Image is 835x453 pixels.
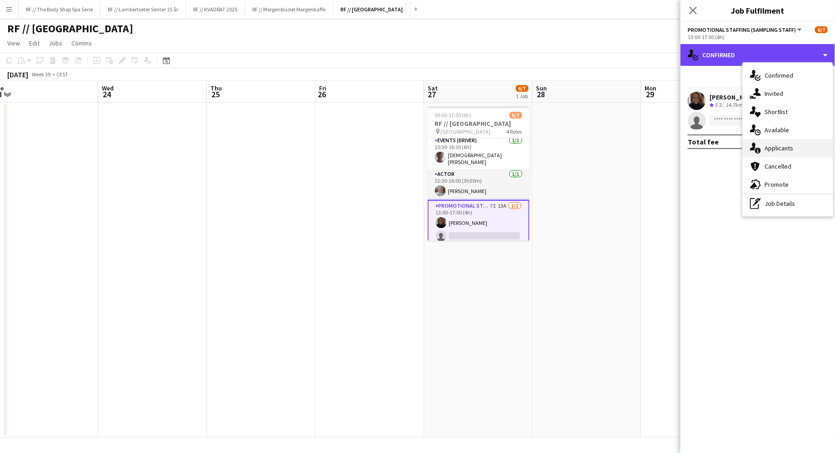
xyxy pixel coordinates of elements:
[102,84,114,92] span: Wed
[30,71,53,78] span: Week 39
[333,0,410,18] button: RF // [GEOGRAPHIC_DATA]
[56,71,68,78] div: CEST
[688,137,719,146] div: Total fee
[765,144,793,152] span: Applicants
[743,194,833,213] div: Job Details
[516,93,528,100] div: 1 Job
[7,39,20,47] span: View
[426,89,438,100] span: 27
[49,39,62,47] span: Jobs
[441,128,491,135] span: [GEOGRAPHIC_DATA]
[435,112,472,119] span: 09:00-17:00 (8h)
[688,26,796,33] span: Promotional Staffing (Sampling Staff)
[19,0,100,18] button: RF // The Body Shop Spa Serie
[428,169,530,200] app-card-role: Actor1/112:30-16:00 (3h30m)[PERSON_NAME]
[7,70,28,79] div: [DATE]
[510,112,522,119] span: 6/7
[186,0,245,18] button: RF // KVADRAT 2025
[428,135,530,169] app-card-role: Events (Driver)1/110:30-16:30 (6h)[DEMOGRAPHIC_DATA][PERSON_NAME]
[428,106,530,241] app-job-card: 09:00-17:00 (8h)6/7RF // [GEOGRAPHIC_DATA] [GEOGRAPHIC_DATA]4 Roles[PERSON_NAME][PERSON_NAME]Even...
[7,22,133,35] h1: RF // [GEOGRAPHIC_DATA]
[428,200,530,246] app-card-role: Promotional Staffing (Sampling Staff)7I13A1/213:00-17:00 (4h)[PERSON_NAME]
[765,71,793,80] span: Confirmed
[100,89,114,100] span: 24
[209,89,222,100] span: 25
[210,84,222,92] span: Thu
[680,5,835,16] h3: Job Fulfilment
[45,37,66,49] a: Jobs
[68,37,95,49] a: Comms
[4,37,24,49] a: View
[765,90,783,98] span: Invited
[100,0,186,18] button: RF // Lambertseter Senter 15 år
[644,89,657,100] span: 29
[25,37,43,49] a: Edit
[688,34,828,40] div: 13:00-17:00 (4h)
[680,44,835,66] div: Confirmed
[319,84,326,92] span: Fri
[245,0,333,18] button: RF // Morgenbladet Morgenkaffe
[765,126,789,134] span: Available
[29,39,40,47] span: Edit
[516,85,529,92] span: 6/7
[688,26,803,33] button: Promotional Staffing (Sampling Staff)
[428,84,438,92] span: Sat
[536,84,547,92] span: Sun
[507,128,522,135] span: 4 Roles
[815,26,828,33] span: 6/7
[71,39,92,47] span: Comms
[765,108,788,116] span: Shortlist
[765,162,791,170] span: Cancelled
[724,101,744,109] div: 14.7km
[710,93,758,101] div: [PERSON_NAME]
[715,101,722,108] span: 3.5
[645,84,657,92] span: Mon
[428,119,530,128] h3: RF // [GEOGRAPHIC_DATA]
[318,89,326,100] span: 26
[765,180,789,189] span: Promote
[535,89,547,100] span: 28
